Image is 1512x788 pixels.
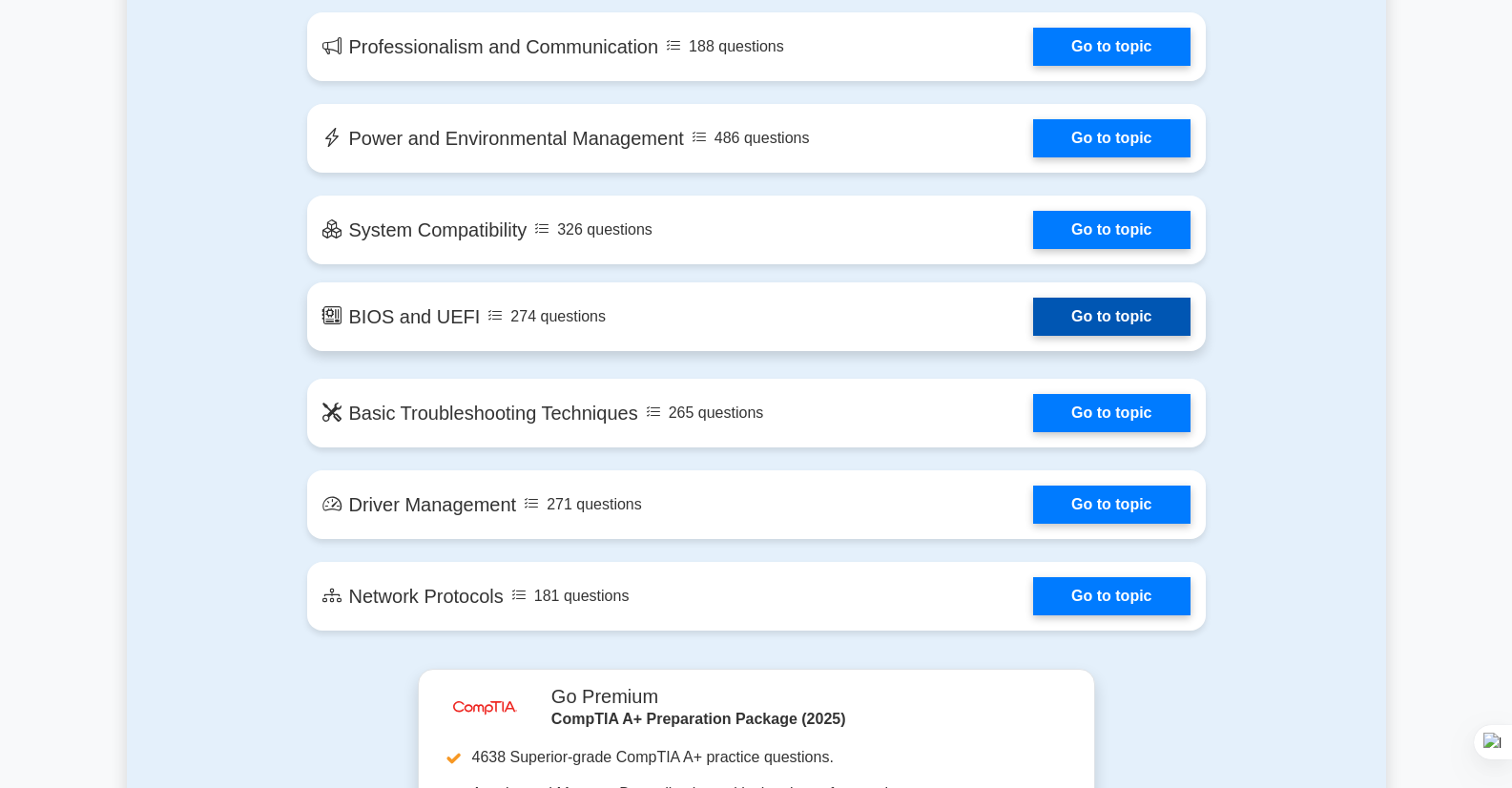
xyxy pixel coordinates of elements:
a: Go to topic [1033,298,1190,336]
a: Go to topic [1033,486,1190,524]
a: Go to topic [1033,211,1190,249]
a: Go to topic [1033,394,1190,432]
a: Go to topic [1033,577,1190,615]
a: Go to topic [1033,119,1190,157]
a: Go to topic [1033,28,1190,66]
